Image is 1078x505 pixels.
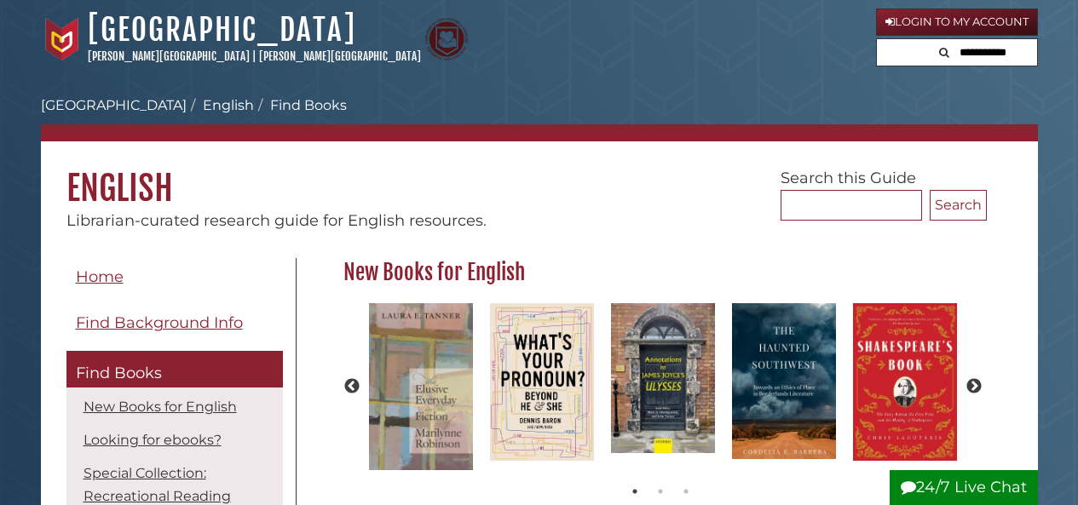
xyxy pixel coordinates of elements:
a: New Books for English [84,399,237,415]
button: 1 of 2 [626,483,643,500]
button: 24/7 Live Chat [890,470,1038,505]
i: Search [939,47,949,58]
button: Search [930,190,987,221]
button: Next [966,378,983,395]
a: [PERSON_NAME][GEOGRAPHIC_DATA] [88,49,250,63]
img: Annotations to James Joyce's Ulysses [602,295,723,462]
span: Find Background Info [76,313,243,332]
h1: English [41,141,1038,209]
a: Find Background Info [66,304,283,342]
span: Home [76,267,124,286]
a: [PERSON_NAME][GEOGRAPHIC_DATA] [259,49,421,63]
img: What's Your Pronoun? Beyond He and She [481,295,602,470]
a: Login to My Account [876,9,1038,36]
img: The Elusive Everyday in the Fiction of Marilynne Robinson [360,295,481,479]
img: Calvin Theological Seminary [425,18,468,60]
a: Special Collection: Recreational Reading [84,465,231,504]
button: 2 of 2 [652,483,669,500]
a: Home [66,258,283,296]
span: Librarian-curated research guide for English resources. [66,211,487,230]
img: Calvin University [41,18,84,60]
a: [GEOGRAPHIC_DATA] [88,11,356,49]
nav: breadcrumb [41,95,1038,141]
h2: New Books for English [335,259,987,286]
button: Search [934,39,954,62]
li: Find Books [254,95,347,116]
span: Find Books [76,364,162,382]
a: English [203,97,254,113]
span: | [252,49,257,63]
button: Previous [343,378,360,395]
a: [GEOGRAPHIC_DATA] [41,97,187,113]
button: 3 of 2 [677,483,695,500]
a: Find Books [66,351,283,388]
a: Looking for ebooks? [84,432,222,448]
